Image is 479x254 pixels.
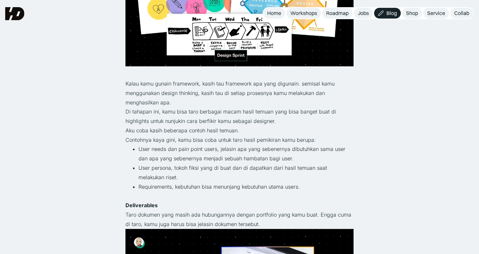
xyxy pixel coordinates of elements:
[125,79,354,107] p: Kalau kamu gunain framework, kasih tau framework apa yang digunain. semisal kamu menggunakan desi...
[427,10,445,17] div: Service
[267,10,281,17] div: Home
[125,70,354,79] p: ‍
[322,8,353,19] a: Roadmap
[125,126,354,135] p: Aku coba kasih beberapa contoh hasil temuan.
[125,210,354,229] p: Taro dokumen yang masih ada hubungannya dengan portfolio yang kamu buat. Engga cuma di taro, kamu...
[125,202,158,208] strong: Deliverables
[290,10,317,17] div: Workshops
[286,8,321,19] a: Workshops
[454,10,469,17] div: Collab
[374,8,401,19] a: Blog
[354,8,373,19] a: Jobs
[423,8,449,19] a: Service
[138,144,354,163] li: User needs dan pain point users, jelasin apa yang sebenernya dibutuhkan sama user dan apa yang se...
[406,10,418,17] div: Shop
[358,10,369,17] div: Jobs
[125,135,354,145] p: Contohnya kaya gini, kamu bisa coba untuk taro hasil pemikiran kamu berupa:
[138,163,354,182] li: User persona, tokoh fiksi yang di buat dan di dapatkan dari hasil temuan saat melakukan riset.
[263,8,285,19] a: Home
[125,107,354,126] p: Di tahapan ini, kamu bisa taro berbagai macam hasil temuan yang bisa banget buat di highlights un...
[138,182,354,192] li: Requirements, kebutuhan bisa menunjang kebutuhan utama users.
[125,191,354,201] p: ‍
[386,10,397,17] div: Blog
[326,10,349,17] div: Roadmap
[450,8,473,19] a: Collab
[402,8,422,19] a: Shop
